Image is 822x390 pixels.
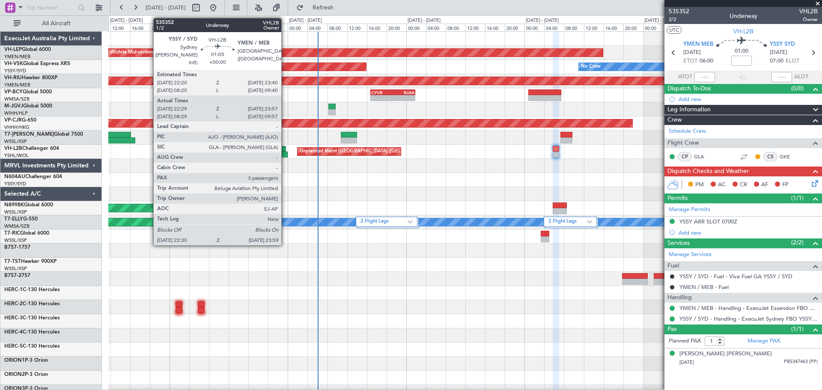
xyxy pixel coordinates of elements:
a: T7-[PERSON_NAME]Global 7500 [4,132,83,137]
span: PM [695,181,704,189]
a: HERC-1C-130 Hercules [4,287,60,292]
div: Underway [730,12,757,21]
div: - [393,95,415,101]
a: ORION1P-3 Orion [4,358,48,363]
span: [DATE] [679,359,694,366]
span: T7-[PERSON_NAME] [4,132,54,137]
div: 00:00 [170,24,189,31]
span: 535352 [669,7,689,16]
span: VH-VSK [4,61,23,66]
div: 08:00 [328,24,347,31]
a: M-JGVJGlobal 5000 [4,104,52,109]
span: (0/0) [791,84,804,93]
span: YSSY SYD [770,40,795,49]
div: 00:00 [643,24,663,31]
a: WMSA/SZB [4,96,30,102]
div: 04:00 [544,24,564,31]
a: B757-2757 [4,273,30,278]
a: ORION2P-3 Orion [4,372,48,377]
a: GLA [694,153,713,161]
span: Dispatch To-Dos [667,84,711,94]
a: Manage Services [669,250,712,259]
span: B757-2 [4,273,21,278]
span: VH-RIU [4,75,22,80]
span: HERC-5 [4,344,23,349]
a: VP-CJRG-650 [4,118,36,123]
div: 04:00 [307,24,327,31]
span: [DATE] [683,48,701,57]
span: 01:00 [735,47,748,56]
span: ELDT [786,57,799,65]
div: 12:00 [347,24,367,31]
span: VP-CJR [4,118,22,123]
a: HERC-4C-130 Hercules [4,330,60,335]
div: Planned Maint Dubai (Al Maktoum Intl) [206,131,291,144]
span: Permits [667,194,688,203]
span: HERC-3 [4,316,23,321]
a: YMEN / MEB - Handling - ExecuJet Essendon FBO YMEN / MEB [679,304,818,312]
a: VH-LEPGlobal 6000 [4,47,51,52]
a: HERC-5C-130 Hercules [4,344,60,349]
a: YSHL/WOL [4,152,29,159]
a: Manage PAX [748,337,780,345]
span: Services [667,238,690,248]
div: 08:00 [446,24,465,31]
span: N604AU [4,174,25,179]
div: 04:00 [663,24,682,31]
span: CR [740,181,747,189]
span: Flight Crew [667,138,699,148]
a: YSSY / SYD - Handling - ExecuJet Sydney FBO YSSY / SYD [679,315,818,322]
a: B757-1757 [4,245,30,250]
span: [DATE] [770,48,787,57]
a: VH-RIUHawker 800XP [4,75,57,80]
span: HERC-2 [4,301,23,307]
div: 00:00 [288,24,307,31]
a: WSSL/XSP [4,138,27,145]
div: [DATE] - [DATE] [644,17,677,24]
div: 20:00 [150,24,170,31]
a: YSSY/SYD [4,68,26,74]
span: ALDT [794,73,808,81]
span: HERC-1 [4,287,23,292]
span: Refresh [305,5,341,11]
span: VH-L2B [733,27,753,36]
a: WSSL/XSP [4,265,27,272]
div: [DATE] - [DATE] [289,17,322,24]
span: N8998K [4,202,24,208]
span: 2/2 [669,16,689,23]
div: 16:00 [130,24,150,31]
a: YMEN / MEB - Fuel [679,283,729,291]
span: M-JGVJ [4,104,23,109]
span: ATOT [678,73,692,81]
div: CYVR [371,90,393,95]
div: 12:00 [465,24,485,31]
span: VHL2B [799,7,818,16]
span: (1/1) [791,194,804,202]
div: 12:00 [229,24,248,31]
span: VP-BCY [4,89,23,95]
span: T7-TST [4,259,21,264]
div: Unplanned Maint [GEOGRAPHIC_DATA] ([GEOGRAPHIC_DATA]) [300,145,441,158]
span: Handling [667,293,692,303]
a: YSSY / SYD - Fuel - Viva Fuel GA YSSY / SYD [679,273,792,280]
a: Schedule Crew [669,127,706,136]
div: 12:00 [110,24,130,31]
div: RJAA [393,90,415,95]
div: 00:00 [524,24,544,31]
div: [PERSON_NAME] [PERSON_NAME] [679,350,772,358]
span: ETOT [683,57,697,65]
div: 16:00 [485,24,505,31]
div: Add new [679,229,818,236]
a: WSSL/XSP [4,209,27,215]
a: WSSL/XSP [4,237,27,244]
span: 07:00 [770,57,783,65]
div: 16:00 [248,24,268,31]
div: 20:00 [268,24,288,31]
div: 08:00 [564,24,584,31]
a: N8998KGlobal 6000 [4,202,53,208]
div: 00:00 [406,24,426,31]
span: Leg Information [667,105,711,115]
div: Unplanned Maint Sydney ([PERSON_NAME] Intl) [162,60,267,73]
span: Pax [667,325,677,334]
a: HERC-2C-130 Hercules [4,301,60,307]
